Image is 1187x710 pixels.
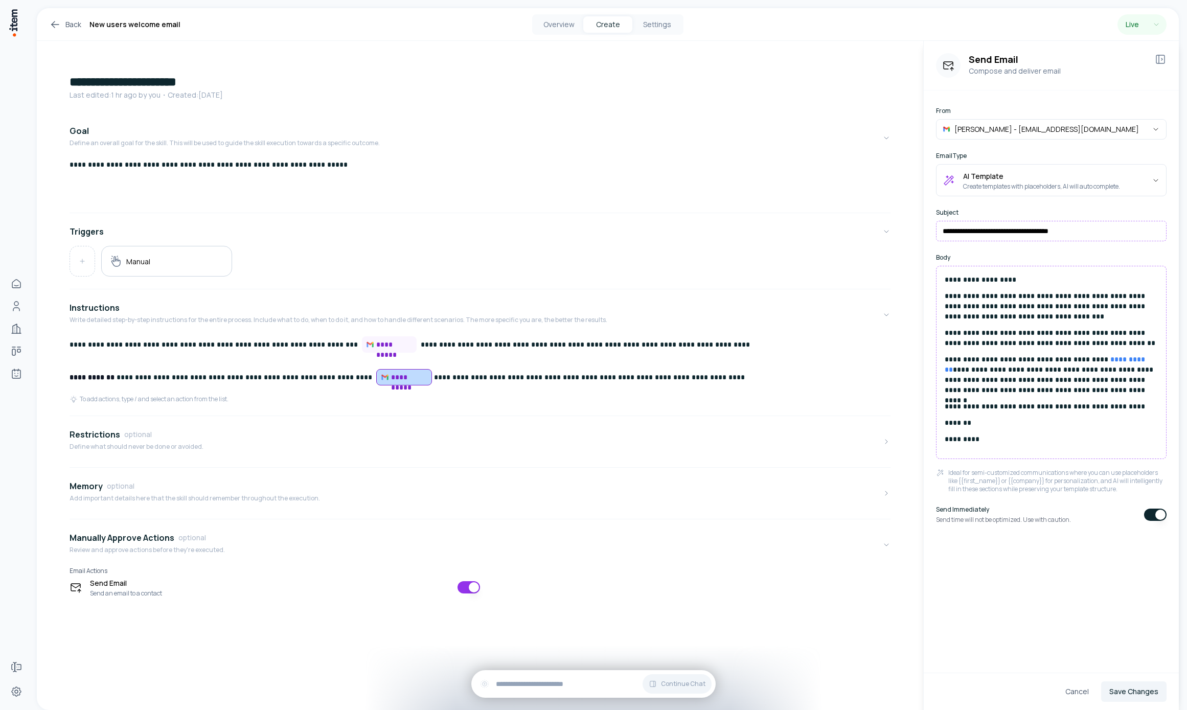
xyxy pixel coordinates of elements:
p: Ideal for semi-customized communications where you can use placeholders like {{first_name}} or {{... [948,469,1167,493]
button: RestrictionsoptionalDefine what should never be done or avoided. [70,420,891,463]
a: deals [6,341,27,361]
a: Back [49,18,81,31]
div: Manually Approve ActionsoptionalReview and approve actions before they're executed. [70,566,891,606]
h4: Restrictions [70,428,120,441]
button: Cancel [1057,681,1097,702]
button: InstructionsWrite detailed step-by-step instructions for the entire process. Include what to do, ... [70,293,891,336]
button: Triggers [70,217,891,246]
button: MemoryoptionalAdd important details here that the skill should remember throughout the execution. [70,472,891,515]
label: From [936,107,1167,115]
span: optional [178,533,206,543]
p: Review and approve actions before they're executed. [70,546,225,554]
a: Companies [6,318,27,339]
h1: New users welcome email [89,18,180,31]
label: Subject [936,209,1167,217]
button: Create [583,16,632,33]
div: To add actions, type / and select an action from the list. [70,395,229,403]
p: Define what should never be done or avoided. [70,443,203,451]
div: InstructionsWrite detailed step-by-step instructions for the entire process. Include what to do, ... [70,336,891,411]
button: Settings [632,16,681,33]
label: Email Type [936,152,1167,160]
a: Home [6,273,27,294]
h3: Send Email [969,53,1146,65]
h4: Memory [70,480,103,492]
h4: Manually Approve Actions [70,532,174,544]
a: Settings [6,681,27,702]
h6: Email Actions [70,566,480,575]
p: Add important details here that the skill should remember throughout the execution. [70,494,320,502]
div: GoalDefine an overall goal for the skill. This will be used to guide the skill execution towards ... [70,159,891,209]
button: Overview [534,16,583,33]
h5: Manual [126,257,150,266]
button: Save Changes [1101,681,1167,702]
span: Continue Chat [661,680,705,688]
p: Define an overall goal for the skill. This will be used to guide the skill execution towards a sp... [70,139,380,147]
p: Send time will not be optimized. Use with caution. [936,516,1071,524]
button: GoalDefine an overall goal for the skill. This will be used to guide the skill execution towards ... [70,117,891,159]
div: Continue Chat [471,670,716,698]
h4: Triggers [70,225,104,238]
a: Contacts [6,296,27,316]
h4: Goal [70,125,89,137]
span: optional [124,429,152,440]
label: Body [936,254,1167,262]
img: Item Brain Logo [8,8,18,37]
p: Last edited: 1 hr ago by you ・Created: [DATE] [70,90,891,100]
a: Agents [6,363,27,384]
span: Send Email [90,577,162,589]
span: optional [107,481,134,491]
p: Write detailed step-by-step instructions for the entire process. Include what to do, when to do i... [70,316,607,324]
label: Send Immediately [936,506,1071,514]
p: Compose and deliver email [969,65,1146,77]
span: Send an email to a contact [90,589,162,598]
button: Manually Approve ActionsoptionalReview and approve actions before they're executed. [70,523,891,566]
h4: Instructions [70,302,120,314]
button: Continue Chat [643,674,712,694]
a: Forms [6,657,27,677]
div: Triggers [70,246,891,285]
